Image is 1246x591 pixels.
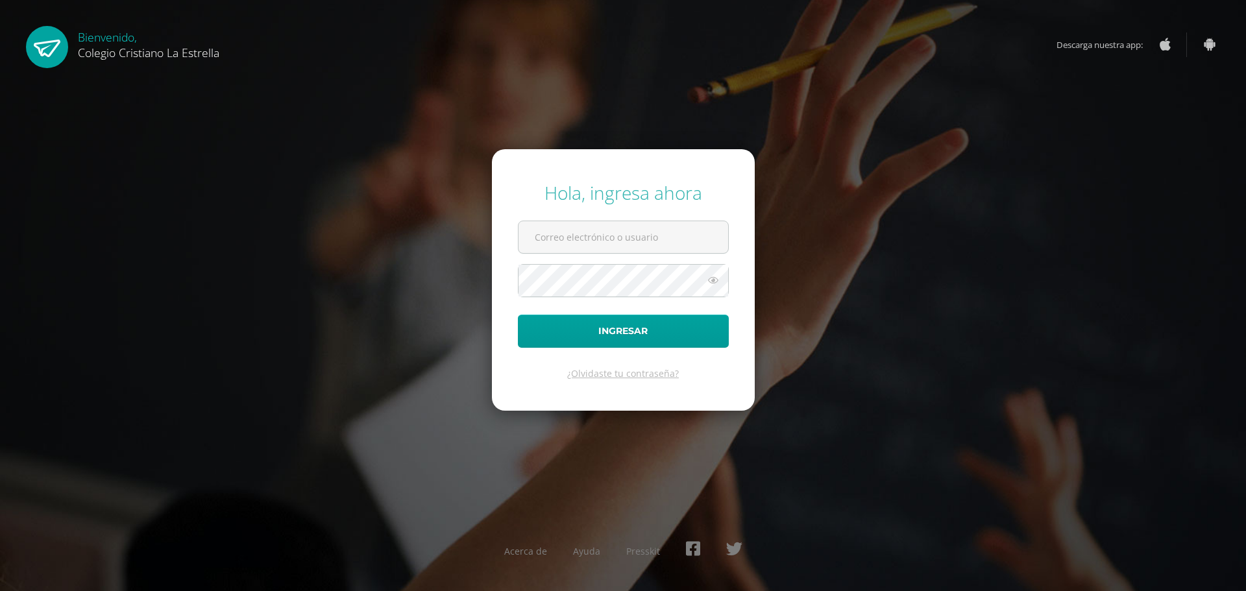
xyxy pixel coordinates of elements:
a: Presskit [626,545,660,557]
a: ¿Olvidaste tu contraseña? [567,367,679,380]
input: Correo electrónico o usuario [519,221,728,253]
span: Colegio Cristiano La Estrella [78,45,219,60]
div: Bienvenido, [78,26,219,60]
span: Descarga nuestra app: [1057,32,1156,57]
a: Acerca de [504,545,547,557]
div: Hola, ingresa ahora [518,180,729,205]
button: Ingresar [518,315,729,348]
a: Ayuda [573,545,600,557]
